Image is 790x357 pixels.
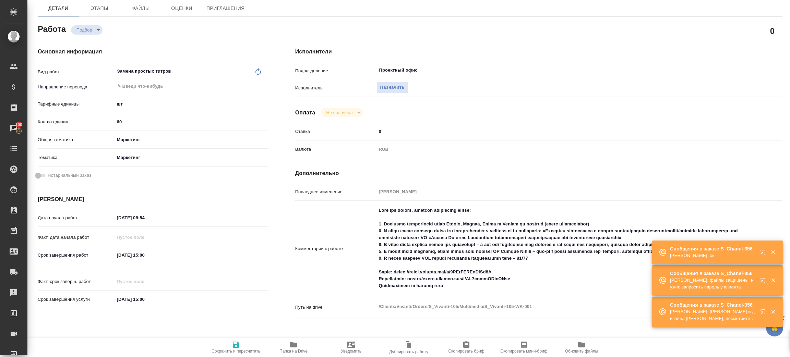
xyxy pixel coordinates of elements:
div: Подбор [71,25,103,35]
textarea: /Clients/Vivanti/Orders/S_Vivanti-105/Multimedia/S_Vivanti-105-WK-001 [376,301,742,312]
span: Детали [42,4,75,13]
p: Валюта [295,146,376,153]
p: Тарифные единицы [38,101,115,108]
p: Дата начала работ [38,214,115,221]
span: Этапы [83,4,116,13]
p: Сообщения в заказе S_Chanel-356 [670,245,756,252]
input: ✎ Введи что-нибудь [376,126,742,136]
button: Обновить файлы [553,338,610,357]
button: Подбор [74,27,94,33]
h2: 0 [770,25,775,37]
h4: Оплата [295,109,315,117]
button: Уведомить [322,338,380,357]
p: Комментарий к работе [295,245,376,252]
p: Срок завершения услуги [38,296,115,303]
p: Подразделение [295,67,376,74]
button: Открыть в новой вкладке [756,305,773,321]
p: [PERSON_NAME]: [PERSON_NAME] и дизайна [PERSON_NAME], посмотрите пожалуйста файлы, не можем с ним... [670,308,756,322]
button: Папка на Drive [265,338,322,357]
input: ✎ Введи что-нибудь [117,82,243,90]
textarea: Lore ips dolors, ametcon adipiscing elitse: 1. Doeiusmo temporincid utlab Etdolo, Magnaa, Enima m... [376,205,742,292]
button: Закрыть [766,249,780,255]
h2: Работа [38,22,66,35]
span: Дублировать работу [389,349,428,354]
button: Скопировать мини-бриф [495,338,553,357]
button: Открыть в новой вкладке [756,273,773,290]
p: Ставка [295,128,376,135]
input: Пустое поле [115,232,175,242]
span: Скопировать мини-бриф [500,349,547,354]
input: Пустое поле [115,276,175,286]
input: ✎ Введи что-нибудь [115,294,175,304]
span: Приглашения [206,4,245,13]
div: Маркетинг [115,152,268,163]
div: RUB [376,144,742,155]
input: Пустое поле [376,187,742,197]
button: Не оплачена [324,110,355,115]
p: Исполнитель [295,85,376,91]
p: Сообщения в заказе S_Chanel-356 [670,301,756,308]
span: Обновить файлы [565,349,598,354]
span: Назначить [380,84,405,91]
h4: [PERSON_NAME] [38,195,268,204]
button: Назначить [376,82,408,94]
span: Нотариальный заказ [48,172,91,179]
p: Путь на drive [295,304,376,311]
p: Кол-во единиц [38,119,115,125]
p: Срок завершения работ [38,252,115,259]
span: Скопировать бриф [448,349,484,354]
p: Тематика [38,154,115,161]
button: Закрыть [766,309,780,315]
span: Оценки [165,4,198,13]
span: Файлы [124,4,157,13]
p: Сообщения в заказе S_Chanel-356 [670,270,756,277]
button: Открыть в новой вкладке [756,245,773,262]
a: 100 [2,120,26,137]
p: [PERSON_NAME]: файлы защищены, нужно запросить пароль у клиента [670,277,756,291]
h4: Дополнительно [295,169,782,177]
button: Open [738,70,740,71]
input: ✎ Введи что-нибудь [115,117,268,127]
span: Папка на Drive [279,349,308,354]
button: Сохранить и пересчитать [207,338,265,357]
span: Сохранить и пересчитать [212,349,260,354]
input: ✎ Введи что-нибудь [115,213,175,223]
span: 100 [11,121,27,128]
p: Факт. дата начала работ [38,234,115,241]
button: Open [264,86,265,87]
button: Закрыть [766,277,780,283]
div: Подбор [321,108,363,117]
p: Направление перевода [38,84,115,90]
div: Маркетинг [115,134,268,146]
p: [PERSON_NAME]: ок [670,252,756,259]
button: Скопировать бриф [438,338,495,357]
button: Дублировать работу [380,338,438,357]
div: шт [115,98,268,110]
h4: Исполнители [295,48,782,56]
p: Последнее изменение [295,188,376,195]
span: Уведомить [341,349,361,354]
p: Общая тематика [38,136,115,143]
p: Вид работ [38,69,115,75]
p: Факт. срок заверш. работ [38,278,115,285]
h4: Основная информация [38,48,268,56]
input: ✎ Введи что-нибудь [115,250,175,260]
